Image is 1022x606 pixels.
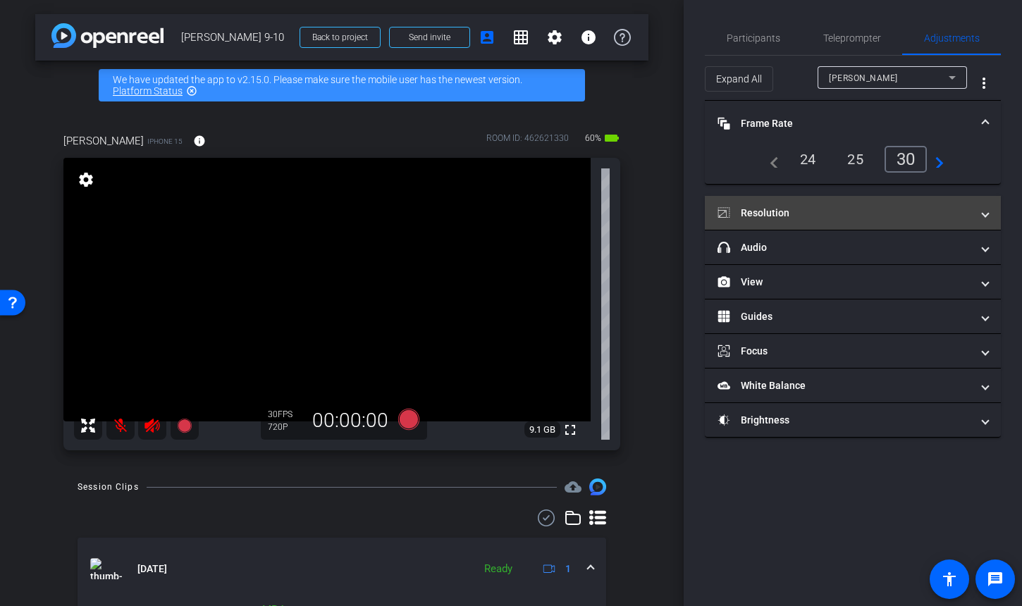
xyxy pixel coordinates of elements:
span: Teleprompter [823,33,881,43]
mat-icon: message [987,571,1004,588]
mat-panel-title: Guides [718,309,971,324]
span: Adjustments [924,33,980,43]
div: Ready [477,561,519,577]
span: [PERSON_NAME] [63,133,144,149]
span: iPhone 15 [147,136,183,147]
mat-expansion-panel-header: View [705,265,1001,299]
button: More Options for Adjustments Panel [967,66,1001,100]
mat-icon: cloud_upload [565,478,581,495]
div: 30 [885,146,928,173]
img: app-logo [51,23,164,48]
mat-icon: info [193,135,206,147]
mat-expansion-panel-header: Audio [705,230,1001,264]
div: Frame Rate [705,146,1001,184]
mat-icon: fullscreen [562,421,579,438]
span: [PERSON_NAME] [829,73,898,83]
mat-icon: grid_on [512,29,529,46]
mat-icon: navigate_before [762,151,779,168]
div: 25 [837,147,874,171]
mat-icon: account_box [479,29,495,46]
span: Destinations for your clips [565,478,581,495]
mat-expansion-panel-header: Brightness [705,403,1001,437]
mat-icon: more_vert [975,75,992,92]
span: FPS [278,409,293,419]
span: Back to project [312,32,368,42]
mat-icon: info [580,29,597,46]
span: 1 [565,562,571,576]
mat-icon: settings [546,29,563,46]
mat-expansion-panel-header: White Balance [705,369,1001,402]
img: Session clips [589,478,606,495]
div: 720P [268,421,303,433]
div: We have updated the app to v2.15.0. Please make sure the mobile user has the newest version. [99,69,585,101]
mat-panel-title: Brightness [718,413,971,428]
mat-panel-title: Audio [718,240,971,255]
div: 24 [789,147,827,171]
span: [DATE] [137,562,167,576]
mat-icon: highlight_off [186,85,197,97]
mat-panel-title: Frame Rate [718,116,971,131]
mat-panel-title: View [718,275,971,290]
mat-expansion-panel-header: Frame Rate [705,101,1001,146]
div: 30 [268,409,303,420]
mat-icon: navigate_next [927,151,944,168]
mat-panel-title: White Balance [718,378,971,393]
mat-icon: battery_std [603,130,620,147]
button: Expand All [705,66,773,92]
div: 00:00:00 [303,409,398,433]
span: [PERSON_NAME] 9-10 [181,23,291,51]
img: thumb-nail [90,558,122,579]
mat-expansion-panel-header: Focus [705,334,1001,368]
a: Platform Status [113,85,183,97]
mat-expansion-panel-header: Resolution [705,196,1001,230]
span: Expand All [716,66,762,92]
mat-expansion-panel-header: Guides [705,299,1001,333]
span: Send invite [409,32,450,43]
mat-expansion-panel-header: thumb-nail[DATE]Ready1 [78,538,606,600]
button: Back to project [300,27,381,48]
span: Participants [727,33,780,43]
div: ROOM ID: 462621330 [486,132,569,152]
button: Send invite [389,27,470,48]
span: 60% [583,127,603,149]
mat-panel-title: Focus [718,344,971,359]
mat-icon: settings [76,171,96,188]
mat-panel-title: Resolution [718,206,971,221]
div: Session Clips [78,480,139,494]
mat-icon: accessibility [941,571,958,588]
span: 9.1 GB [524,421,560,438]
